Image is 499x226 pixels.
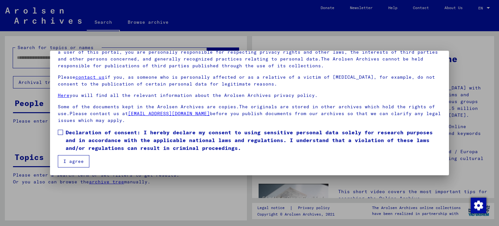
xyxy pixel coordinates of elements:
[128,111,210,116] a: [EMAIL_ADDRESS][DOMAIN_NAME]
[58,92,441,99] p: you will find all the relevant information about the Arolsen Archives privacy policy.
[470,197,486,213] div: Change consent
[58,74,441,87] p: Please if you, as someone who is personally affected or as a relative of a victim of [MEDICAL_DAT...
[58,155,89,167] button: I agree
[58,92,70,98] a: Here
[75,74,105,80] a: contact us
[471,198,486,213] img: Change consent
[58,42,441,69] p: Please note that this portal on victims of Nazi [MEDICAL_DATA] contains sensitive data on identif...
[66,128,441,152] span: Declaration of consent: I hereby declare my consent to using sensitive personal data solely for r...
[58,103,441,124] p: Some of the documents kept in the Arolsen Archives are copies.The originals are stored in other a...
